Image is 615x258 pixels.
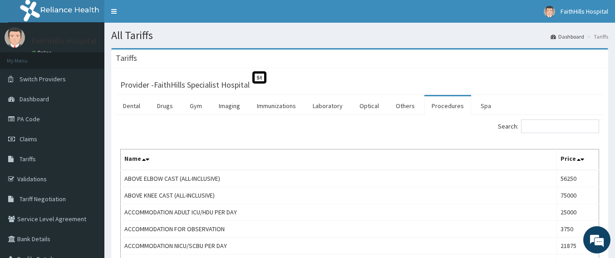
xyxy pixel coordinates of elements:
[182,96,209,115] a: Gym
[53,74,125,165] span: We're online!
[551,33,584,40] a: Dashboard
[116,96,148,115] a: Dental
[149,5,171,26] div: Minimize live chat window
[20,195,66,203] span: Tariff Negotiation
[352,96,386,115] a: Optical
[561,7,608,15] span: FaithHills Hospital
[252,71,266,84] span: St
[116,54,137,62] h3: Tariffs
[121,221,557,238] td: ACCOMMODATION FOR OBSERVATION
[5,166,173,198] textarea: Type your message and hit 'Enter'
[120,81,250,89] h3: Provider - FaithHills Specialist Hospital
[32,50,54,56] a: Online
[556,221,599,238] td: 3750
[305,96,350,115] a: Laboratory
[212,96,247,115] a: Imaging
[556,187,599,204] td: 75000
[556,170,599,187] td: 56250
[121,149,557,170] th: Name
[389,96,422,115] a: Others
[150,96,180,115] a: Drugs
[5,27,25,48] img: User Image
[121,204,557,221] td: ACCOMMODATION ADULT ICU/HDU PER DAY
[556,238,599,254] td: 21875
[250,96,303,115] a: Immunizations
[498,119,599,133] label: Search:
[32,37,97,45] p: FaithHills Hospital
[20,95,49,103] span: Dashboard
[585,33,608,40] li: Tariffs
[121,187,557,204] td: ABOVE KNEE CAST (ALL-INCLUSIVE)
[20,155,36,163] span: Tariffs
[544,6,555,17] img: User Image
[121,170,557,187] td: ABOVE ELBOW CAST (ALL-INCLUSIVE)
[17,45,37,68] img: d_794563401_company_1708531726252_794563401
[424,96,471,115] a: Procedures
[47,51,153,63] div: Chat with us now
[121,238,557,254] td: ACCOMMODATION NICU/SCBU PER DAY
[20,135,37,143] span: Claims
[473,96,498,115] a: Spa
[556,149,599,170] th: Price
[556,204,599,221] td: 25000
[521,119,599,133] input: Search:
[111,30,608,41] h1: All Tariffs
[20,75,66,83] span: Switch Providers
